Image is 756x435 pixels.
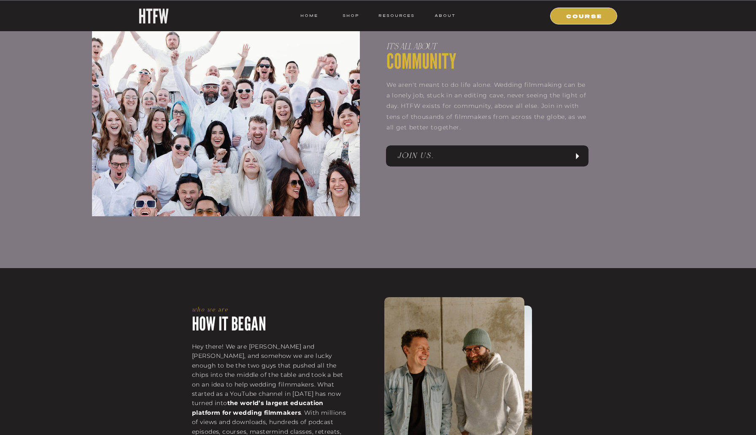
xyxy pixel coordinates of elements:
[192,399,324,416] b: the world’s largest education platform for wedding filmmakers
[192,310,352,329] p: HOW IT BEGAN
[434,12,456,19] a: ABOUT
[334,12,367,19] a: shop
[300,12,318,19] a: HOME
[397,150,569,162] a: JOIN US.
[192,306,352,313] p: who we are
[386,44,585,70] p: COMMUNITY
[556,12,613,19] a: COURSE
[375,12,415,19] a: resources
[386,80,587,138] p: We aren't meant to do life alone. Wedding filmmaking can be a lonely job, stuck in an editing cav...
[386,42,585,58] p: IT'S ALL ABOUT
